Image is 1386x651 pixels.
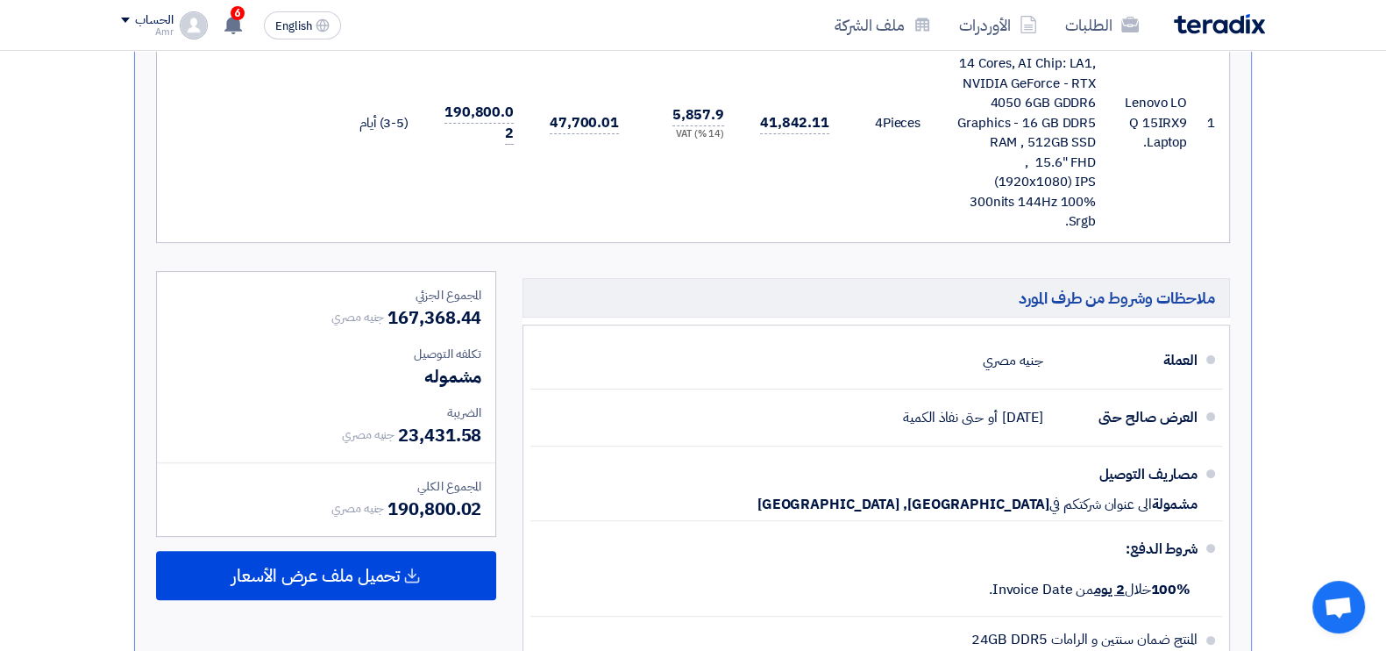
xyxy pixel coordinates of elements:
a: الأوردرات [945,4,1051,46]
span: 23,431.58 [398,422,481,448]
img: profile_test.png [180,11,208,39]
button: English [264,11,341,39]
span: 6 [231,6,245,20]
div: Amr [121,27,173,37]
span: مشموله [424,363,481,390]
div: المجموع الجزئي [171,286,481,304]
span: English [275,20,312,32]
span: مشمولة [1152,496,1198,513]
strong: 100% [1150,579,1191,600]
div: تكلفه التوصيل [171,345,481,363]
span: الى عنوان شركتكم في [1049,496,1151,513]
div: Open chat [1312,581,1365,633]
img: Teradix logo [1174,14,1265,34]
span: 4 [875,113,883,132]
div: مصاريف التوصيل [1057,454,1198,496]
div: جنيه مصري [983,344,1043,377]
h5: ملاحظات وشروط من طرف المورد [522,278,1230,318]
div: الضريبة [171,404,481,422]
div: الحساب [135,13,173,28]
span: جنيه مصري [331,308,384,326]
u: 2 يوم [1094,579,1125,600]
div: العملة [1057,340,1198,382]
span: أو [988,409,998,426]
div: شروط الدفع: [558,528,1198,570]
span: جنيه مصري [331,499,384,518]
span: 167,368.44 [387,304,481,331]
span: 190,800.02 [387,496,481,522]
span: المنتج ضمان سنتين و الرامات 24GB DDR5 [970,631,1198,648]
span: جنيه مصري [342,426,394,444]
div: Lenovo LOQ 15IRX9 Gaming - i7-13650HX 14 Cores, AI Chip: LA1, NVIDIA GeForce - RTX 4050 6GB GDDR6... [949,14,1096,232]
div: المجموع الكلي [171,477,481,496]
span: خلال من Invoice Date. [989,579,1191,600]
span: 41,842.11 [760,112,829,134]
td: 1 [1201,4,1229,242]
td: Pieces [843,4,935,242]
a: ملف الشركة [821,4,945,46]
span: [DATE] [1002,409,1043,426]
td: (3-5) أيام [331,4,423,242]
div: (14 %) VAT [647,127,724,142]
span: 190,800.02 [444,102,514,145]
span: تحميل ملف عرض الأسعار [231,568,400,583]
span: 5,857.9 [672,104,724,126]
div: العرض صالح حتى [1057,397,1198,439]
a: الطلبات [1051,4,1153,46]
td: Lenovo LOQ 15IRX9 Laptop. [1110,4,1201,242]
span: حتى نفاذ الكمية [903,409,984,426]
span: [GEOGRAPHIC_DATA], [GEOGRAPHIC_DATA] [757,496,1049,513]
span: 47,700.01 [550,112,619,134]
